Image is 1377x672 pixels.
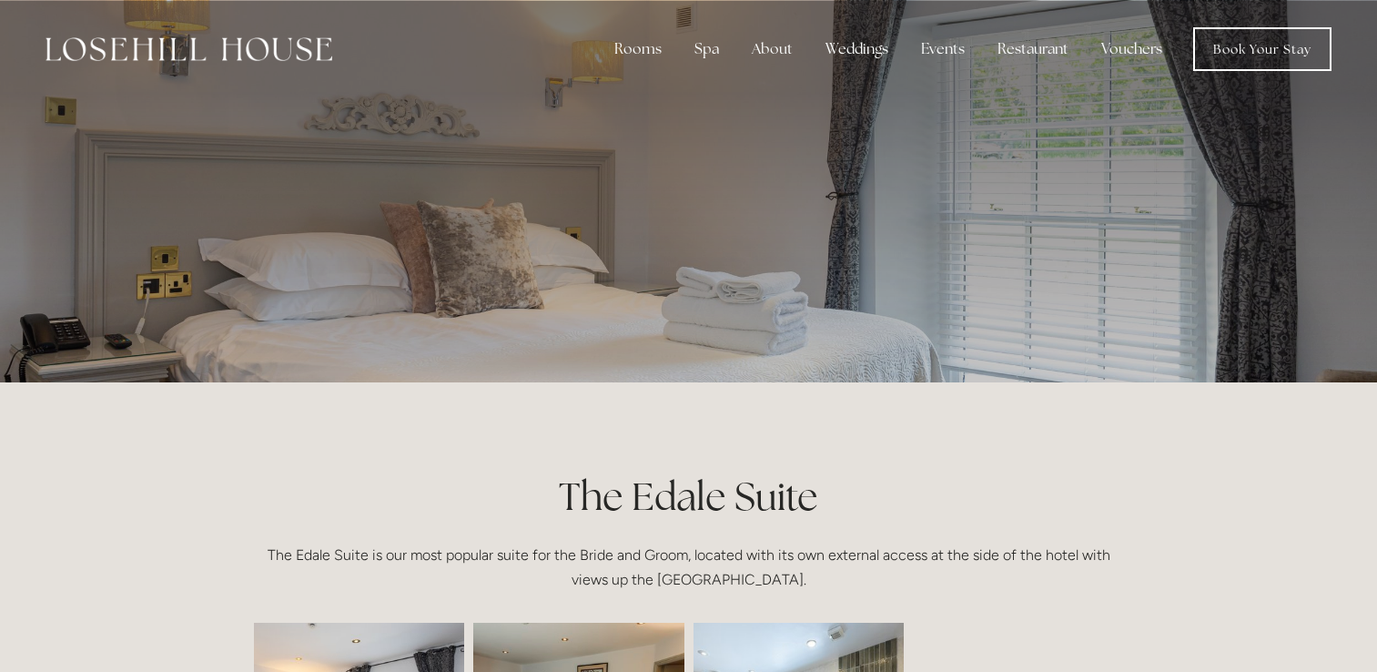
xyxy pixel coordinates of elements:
[254,470,1124,524] h1: The Edale Suite
[737,31,807,67] div: About
[983,31,1083,67] div: Restaurant
[46,37,332,61] img: Losehill House
[1193,27,1331,71] a: Book Your Stay
[680,31,734,67] div: Spa
[811,31,903,67] div: Weddings
[254,543,1124,592] p: The Edale Suite is our most popular suite for the Bride and Groom, located with its own external ...
[1087,31,1177,67] a: Vouchers
[600,31,676,67] div: Rooms
[906,31,979,67] div: Events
